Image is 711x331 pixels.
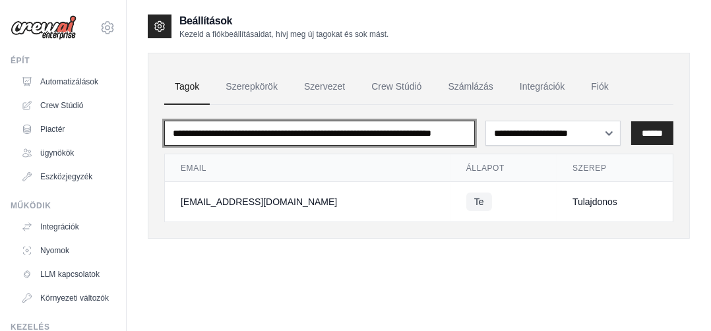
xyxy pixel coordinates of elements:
[448,81,493,92] font: Számlázás
[304,81,345,92] font: Szervezet
[580,69,619,105] a: Fiók
[40,293,109,303] font: Környezeti változók
[16,240,115,261] a: Nyomok
[215,69,288,105] a: Szerepkörök
[40,172,92,181] font: Eszközjegyzék
[371,81,421,92] font: Crew Stúdió
[226,81,278,92] font: Szerepkörök
[16,287,115,309] a: Környezeti változók
[40,148,74,158] font: ügynökök
[40,101,83,110] font: Crew Stúdió
[437,69,503,105] a: Számlázás
[40,246,69,255] font: Nyomok
[16,71,115,92] a: Automatizálások
[179,30,389,39] font: Kezeld a fiókbeállításaidat, hívj meg új tagokat és sok mást.
[16,95,115,116] a: Crew Stúdió
[361,69,432,105] a: Crew Stúdió
[16,264,115,285] a: LLM kapcsolatok
[520,81,565,92] font: Integrációk
[16,166,115,187] a: Eszközjegyzék
[11,56,30,65] font: Épít
[164,69,210,105] a: Tagok
[509,69,575,105] a: Integrációk
[181,164,206,173] font: Email
[572,164,607,173] font: Szerep
[181,196,337,207] font: [EMAIL_ADDRESS][DOMAIN_NAME]
[40,222,79,231] font: Integrációk
[40,270,100,279] font: LLM kapcsolatok
[16,119,115,140] a: Piactér
[294,69,355,105] a: Szervezet
[591,81,608,92] font: Fiók
[474,196,484,207] font: Te
[40,125,65,134] font: Piactér
[179,15,232,26] font: Beállítások
[40,77,98,86] font: Automatizálások
[16,142,115,164] a: ügynökök
[11,201,51,210] font: Működik
[175,81,199,92] font: Tagok
[16,216,115,237] a: Integrációk
[572,196,617,207] font: Tulajdonos
[466,164,505,173] font: Állapot
[11,15,77,40] img: Logó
